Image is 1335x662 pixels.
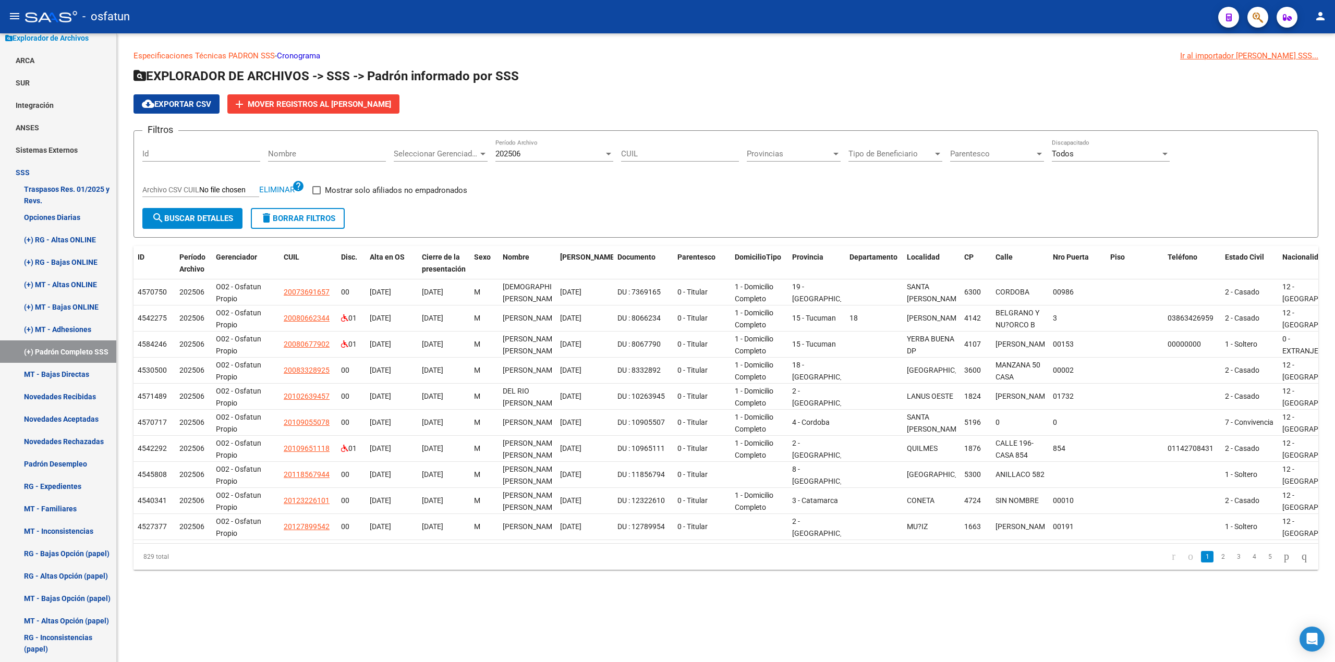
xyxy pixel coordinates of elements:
[907,392,953,400] span: LANUS OESTE
[138,392,167,400] span: 4571489
[337,246,366,280] datatable-header-cell: Disc.
[422,496,443,505] span: [DATE]
[677,392,708,400] span: 0 - Titular
[370,253,405,261] span: Alta en OS
[495,149,520,158] span: 202506
[1225,444,1259,452] span: 2 - Casado
[133,544,369,570] div: 829 total
[142,208,242,229] button: Buscar Detalles
[179,314,204,322] span: 202506
[1225,418,1273,426] span: 7 - Convivencia
[474,496,480,505] span: M
[617,366,661,374] span: DU : 8332892
[474,392,480,400] span: M
[996,439,1034,459] span: CALLE 196- CASA 854
[1225,253,1264,261] span: Estado Civil
[1215,548,1231,566] li: page 2
[560,522,581,531] span: [DATE]
[1053,338,1102,350] div: 00153
[964,390,987,402] div: 1824
[792,465,863,485] span: 8 - [GEOGRAPHIC_DATA]
[1264,551,1276,562] a: 5
[284,444,330,452] span: 20109651118
[280,246,337,280] datatable-header-cell: CUIL
[1314,10,1327,22] mat-icon: person
[677,444,708,452] span: 0 - Titular
[366,246,418,280] datatable-header-cell: Alta en OS
[179,496,204,505] span: 202506
[907,413,963,445] span: SANTA [PERSON_NAME] DE CALAMU
[179,418,204,426] span: 202506
[1053,416,1102,428] div: 0
[1246,548,1262,566] li: page 4
[179,392,204,400] span: 202506
[1279,551,1294,562] a: go to next page
[503,439,559,459] span: [PERSON_NAME] [PERSON_NAME]
[503,387,559,407] span: DEL RIO [PERSON_NAME]
[341,443,361,455] div: 01
[617,392,665,400] span: DU : 10263945
[792,496,838,505] span: 3 - Catamarca
[560,470,581,479] span: [DATE]
[996,470,1045,479] span: ANILLACO 582
[503,314,559,322] span: [PERSON_NAME]
[964,364,987,376] div: 3600
[1053,495,1102,507] div: 00010
[133,51,275,60] a: Especificaciones Técnicas PADRON SSS
[1168,312,1217,324] div: 03863426959
[179,522,204,531] span: 202506
[1221,246,1278,280] datatable-header-cell: Estado Civil
[1225,340,1257,348] span: 1 - Soltero
[996,288,1029,296] span: CORDOBA
[996,496,1039,505] span: SIN NOMBRE
[792,439,863,459] span: 2 - [GEOGRAPHIC_DATA]
[503,522,559,531] span: [PERSON_NAME]
[370,366,391,374] span: [DATE]
[1262,548,1278,566] li: page 5
[260,212,273,224] mat-icon: delete
[370,496,391,505] span: [DATE]
[503,283,579,303] span: [DEMOGRAPHIC_DATA] [PERSON_NAME]
[138,288,167,296] span: 4570750
[370,444,391,452] span: [DATE]
[735,387,773,407] span: 1 - Domicilio Completo
[964,495,987,507] div: 4724
[142,97,154,110] mat-icon: cloud_download
[142,186,199,194] span: Archivo CSV CUIL
[179,366,204,374] span: 202506
[1217,551,1229,562] a: 2
[907,335,954,355] span: YERBA BUENA DP
[1052,149,1074,158] span: Todos
[1106,246,1163,280] datatable-header-cell: Piso
[370,522,391,531] span: [DATE]
[175,246,212,280] datatable-header-cell: Período Archivo
[216,491,261,511] span: O02 - Osfatun Propio
[503,253,529,261] span: Nombre
[735,491,773,511] span: 1 - Domicilio Completo
[747,149,831,158] span: Provincias
[138,444,167,452] span: 4542292
[617,470,665,479] span: DU : 11856794
[735,283,773,303] span: 1 - Domicilio Completo
[617,496,665,505] span: DU : 12322610
[370,314,391,322] span: [DATE]
[216,361,261,381] span: O02 - Osfatun Propio
[964,521,987,533] div: 1663
[474,253,491,261] span: Sexo
[1248,551,1260,562] a: 4
[1282,335,1332,367] span: 0 - EXTRANJERO DESCONOCIDO
[792,283,863,303] span: 19 - [GEOGRAPHIC_DATA]
[422,288,443,296] span: [DATE]
[503,418,559,426] span: [PERSON_NAME]
[370,288,391,296] span: [DATE]
[1225,522,1257,531] span: 1 - Soltero
[341,495,361,507] div: 00
[179,253,205,273] span: Período Archivo
[1300,627,1325,652] div: Open Intercom Messenger
[1168,338,1217,350] div: 00000000
[677,288,708,296] span: 0 - Titular
[1225,392,1259,400] span: 2 - Casado
[284,366,330,374] span: 20083328925
[474,288,480,296] span: M
[1225,496,1259,505] span: 2 - Casado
